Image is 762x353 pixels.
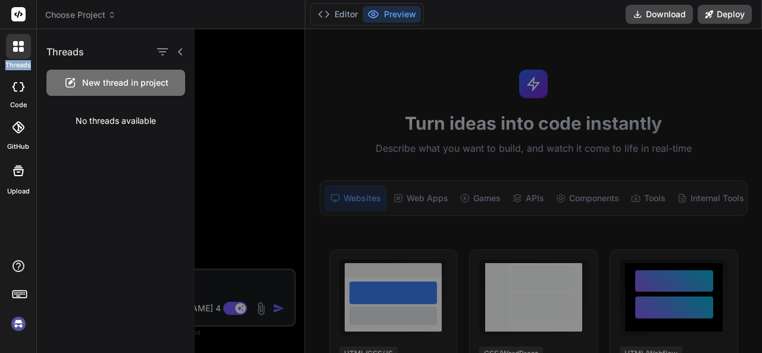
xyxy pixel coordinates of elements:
[82,77,168,89] span: New thread in project
[8,314,29,334] img: signin
[45,9,116,21] span: Choose Project
[7,186,30,196] label: Upload
[313,6,363,23] button: Editor
[626,5,693,24] button: Download
[7,142,29,152] label: GitHub
[10,100,27,110] label: code
[363,6,421,23] button: Preview
[46,45,84,59] h1: Threads
[698,5,752,24] button: Deploy
[5,60,31,70] label: threads
[37,105,195,136] div: No threads available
